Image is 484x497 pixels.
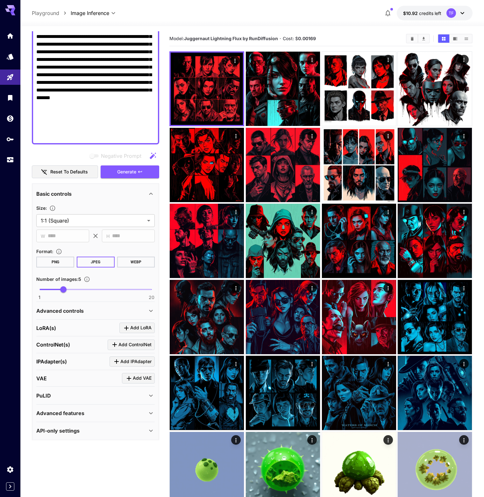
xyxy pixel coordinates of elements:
[459,131,469,141] div: Actions
[398,280,472,354] img: Z
[36,303,155,318] div: Advanced controls
[383,131,393,141] div: Actions
[36,388,155,403] div: PuLID
[47,205,58,211] button: Adjust the dimensions of the generated image by specifying its width and height in pixels, or sel...
[169,36,278,41] span: Model:
[108,340,155,350] button: Click to add ControlNet
[231,131,241,141] div: Actions
[133,374,152,382] span: Add VAE
[184,36,278,41] b: Juggernaut Lightning Flux by RunDiffusion
[298,36,316,41] b: 0.00169
[398,128,472,202] img: 2Q==
[32,165,98,179] button: Reset to defaults
[398,52,472,126] img: 9k=
[307,131,317,141] div: Actions
[383,359,393,369] div: Actions
[36,358,67,365] p: IPAdapter(s)
[307,283,317,293] div: Actions
[118,341,152,349] span: Add ControlNet
[119,323,155,333] button: Click to add LoRA
[36,205,47,211] span: Size :
[41,217,145,224] span: 1:1 (Square)
[171,53,243,125] img: 2Q==
[246,204,320,278] img: Z
[36,190,72,198] p: Basic controls
[418,34,429,43] button: Download All
[117,257,155,267] button: WEBP
[120,358,152,366] span: Add IPAdapter
[231,283,241,293] div: Actions
[6,53,14,61] div: Models
[322,52,396,126] img: 9k=
[41,232,45,240] span: W
[36,257,74,267] button: PNG
[6,135,14,143] div: API Keys
[459,207,469,216] div: Actions
[407,34,418,43] button: Clear All
[307,55,317,64] div: Actions
[6,73,14,81] div: Playground
[170,356,244,430] img: 2Q==
[36,406,155,421] div: Advanced features
[459,283,469,293] div: Actions
[322,128,396,202] img: 2Q==
[383,283,393,293] div: Actions
[450,34,461,43] button: Show media in video view
[231,359,241,369] div: Actions
[32,9,71,17] nav: breadcrumb
[36,409,84,417] p: Advanced features
[36,324,56,332] p: LoRA(s)
[307,435,317,445] div: Actions
[438,34,449,43] button: Show media in grid view
[459,55,469,64] div: Actions
[461,34,472,43] button: Show media in list view
[149,294,154,301] span: 20
[459,435,469,445] div: Actions
[397,6,473,20] button: $10.92138TF
[307,207,317,216] div: Actions
[71,9,109,17] span: Image Inference
[246,128,320,202] img: 2Q==
[6,114,14,122] div: Wallet
[231,56,240,65] div: Actions
[459,359,469,369] div: Actions
[246,280,320,354] img: 2Q==
[101,165,159,179] button: Generate
[403,10,441,17] div: $10.92138
[122,373,155,384] button: Click to add VAE
[419,11,441,16] span: credits left
[106,232,110,240] span: H
[383,55,393,64] div: Actions
[6,482,14,491] button: Expand sidebar
[110,356,155,367] button: Click to add IPAdapter
[246,52,320,126] img: 9k=
[77,257,115,267] button: JPEG
[307,359,317,369] div: Actions
[170,128,244,202] img: 9k=
[322,204,396,278] img: 2Q==
[322,356,396,430] img: 2Q==
[403,11,419,16] span: $10.92
[231,435,241,445] div: Actions
[6,465,14,473] div: Settings
[36,341,70,348] p: ControlNet(s)
[383,435,393,445] div: Actions
[36,427,80,435] p: API-only settings
[438,34,473,43] div: Show media in grid viewShow media in video viewShow media in list view
[130,324,152,332] span: Add LoRA
[170,204,244,278] img: Z
[53,248,65,255] button: Choose the file format for the output image.
[36,186,155,201] div: Basic controls
[36,276,81,282] span: Number of images : 5
[81,276,93,282] button: Specify how many images to generate in a single request. Each image generation will be charged se...
[36,423,155,438] div: API-only settings
[6,156,14,164] div: Usage
[88,152,146,160] span: Negative prompts are not compatible with the selected model.
[231,207,241,216] div: Actions
[117,168,136,176] span: Generate
[170,280,244,354] img: 2Q==
[280,35,281,42] p: ·
[32,9,59,17] a: Playground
